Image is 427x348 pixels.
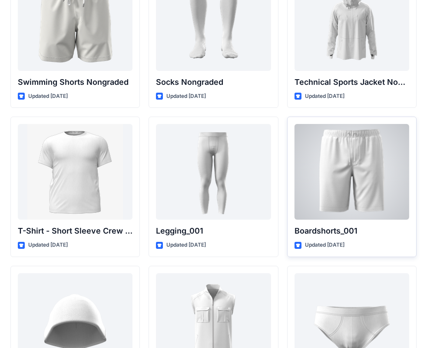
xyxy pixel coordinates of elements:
p: Boardshorts_001 [295,225,409,237]
p: Legging_001 [156,225,271,237]
p: T-Shirt - Short Sleeve Crew Neck [18,225,132,237]
p: Technical Sports Jacket Nongraded [295,76,409,88]
p: Swimming Shorts Nongraded [18,76,132,88]
a: T-Shirt - Short Sleeve Crew Neck [18,124,132,220]
p: Updated [DATE] [305,241,344,250]
p: Updated [DATE] [166,241,206,250]
p: Updated [DATE] [166,92,206,101]
a: Legging_001 [156,124,271,220]
p: Updated [DATE] [28,241,68,250]
p: Updated [DATE] [28,92,68,101]
a: Boardshorts_001 [295,124,409,220]
p: Updated [DATE] [305,92,344,101]
p: Socks Nongraded [156,76,271,88]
